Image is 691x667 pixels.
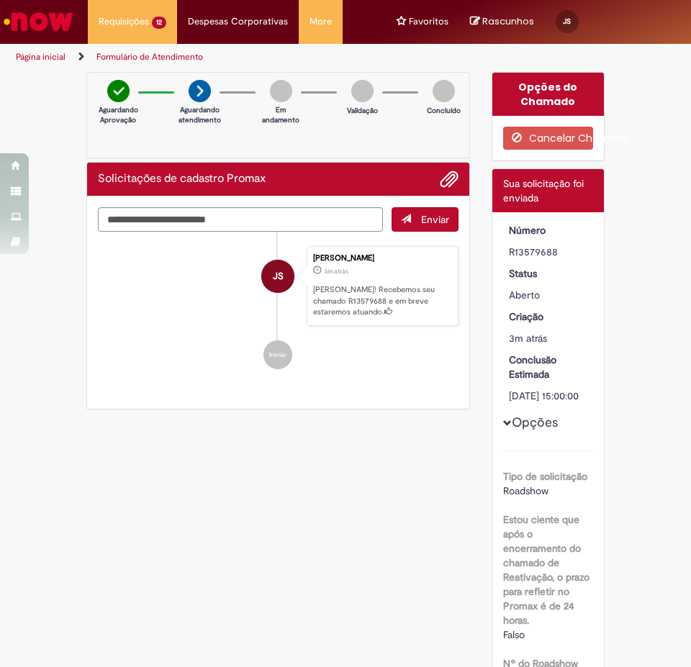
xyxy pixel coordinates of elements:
[498,353,600,381] dt: Conclusão Estimada
[262,105,299,126] p: Em andamento
[470,14,534,28] a: No momento, sua lista de rascunhos tem 0 Itens
[440,170,459,189] button: Adicionar anexos
[270,80,292,102] img: img-circle-grey.png
[273,259,284,294] span: JS
[427,106,461,116] p: Concluído
[509,288,589,302] div: Aberto
[351,80,374,102] img: img-circle-grey.png
[392,207,459,232] button: Enviar
[498,266,600,281] dt: Status
[433,80,455,102] img: img-circle-grey.png
[98,173,266,186] h2: Solicitações de cadastro Promax Histórico de tíquete
[98,232,459,384] ul: Histórico de tíquete
[261,260,294,293] div: Joao Pedro Pereira Da Silva
[99,105,138,126] p: Aguardando Aprovação
[1,7,76,36] img: ServiceNow
[503,628,525,641] span: Falso
[16,51,66,63] a: Página inicial
[503,470,587,483] b: Tipo de solicitação
[509,331,589,345] div: 30/09/2025 08:24:11
[503,127,594,150] button: Cancelar Chamado
[324,267,348,276] time: 30/09/2025 08:24:11
[409,14,448,29] span: Favoritos
[188,14,288,29] span: Despesas Corporativas
[498,309,600,324] dt: Criação
[509,332,547,345] span: 3m atrás
[189,80,211,102] img: arrow-next.png
[503,177,584,204] span: Sua solicitação foi enviada
[421,213,449,226] span: Enviar
[347,106,378,116] p: Validação
[509,389,589,403] div: [DATE] 15:00:00
[98,246,459,326] li: Joao Pedro Pereira Da Silva
[98,207,383,232] textarea: Digite sua mensagem aqui...
[503,513,590,627] b: Estou ciente que após o encerramento do chamado de Reativação, o prazo para refletir no Promax é ...
[99,14,149,29] span: Requisições
[503,484,548,497] span: Roadshow
[498,223,600,237] dt: Número
[179,105,221,126] p: Aguardando atendimento
[11,44,335,71] ul: Trilhas de página
[313,254,450,263] div: [PERSON_NAME]
[509,332,547,345] time: 30/09/2025 08:24:11
[509,245,589,259] div: R13579688
[324,267,348,276] span: 3m atrás
[313,284,450,318] p: [PERSON_NAME]! Recebemos seu chamado R13579688 e em breve estaremos atuando.
[482,14,534,28] span: Rascunhos
[310,14,332,29] span: More
[107,80,130,102] img: check-circle-green.png
[96,51,203,63] a: Formulário de Atendimento
[563,17,571,26] span: JS
[492,73,605,116] div: Opções do Chamado
[152,17,166,29] span: 12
